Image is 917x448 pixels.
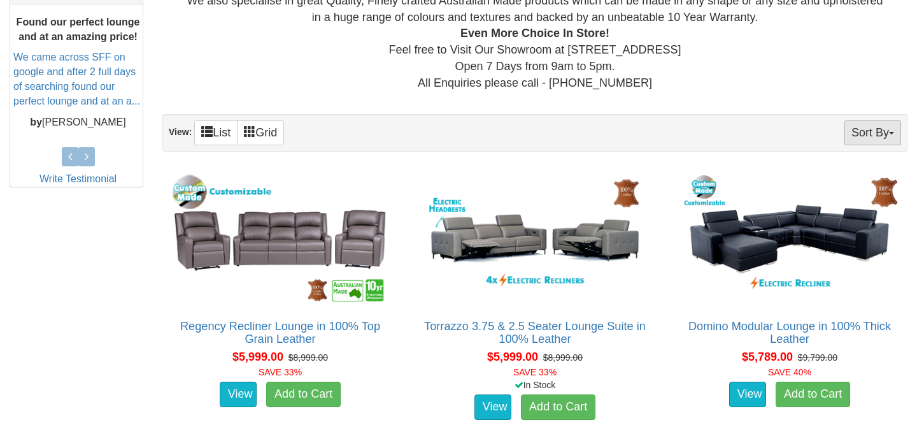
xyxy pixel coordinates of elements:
[232,350,283,363] span: $5,999.00
[679,171,900,307] img: Domino Modular Lounge in 100% Thick Leather
[30,117,42,127] b: by
[13,52,140,106] a: We came across SFF on google and after 2 full days of searching found our perfect lounge and at a...
[798,352,837,363] del: $9,799.00
[688,320,891,345] a: Domino Modular Lounge in 100% Thick Leather
[39,173,117,184] a: Write Testimonial
[169,171,391,307] img: Regency Recliner Lounge in 100% Top Grain Leather
[474,394,511,420] a: View
[169,127,192,137] strong: View:
[742,350,793,363] span: $5,789.00
[17,17,140,42] b: Found our perfect lounge and at an amazing price!
[237,120,284,145] a: Grid
[729,382,766,407] a: View
[288,352,328,363] del: $8,999.00
[424,320,646,345] a: Torrazzo 3.75 & 2.5 Seater Lounge Suite in 100% Leather
[415,379,655,391] div: In Stock
[776,382,850,407] a: Add to Cart
[543,352,583,363] del: $8,999.00
[521,394,595,420] a: Add to Cart
[460,27,609,40] b: Even More Choice In Store!
[266,382,341,407] a: Add to Cart
[180,320,380,345] a: Regency Recliner Lounge in 100% Top Grain Leather
[194,120,238,145] a: List
[13,115,143,130] p: [PERSON_NAME]
[768,367,811,377] font: SAVE 40%
[487,350,538,363] span: $5,999.00
[220,382,257,407] a: View
[424,171,646,307] img: Torrazzo 3.75 & 2.5 Seater Lounge Suite in 100% Leather
[259,367,302,377] font: SAVE 33%
[844,120,901,145] button: Sort By
[513,367,557,377] font: SAVE 33%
